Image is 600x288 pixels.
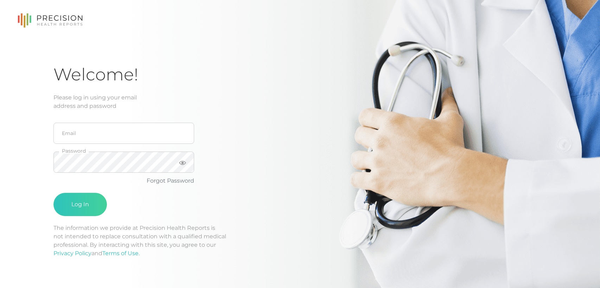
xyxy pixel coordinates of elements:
h1: Welcome! [53,64,547,85]
a: Forgot Password [147,177,194,184]
a: Terms of Use. [102,250,140,257]
div: Please log in using your email address and password [53,93,547,110]
input: Email [53,123,194,144]
button: Log In [53,193,107,216]
a: Privacy Policy [53,250,91,257]
p: The information we provide at Precision Health Reports is not intended to replace consultation wi... [53,224,547,258]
